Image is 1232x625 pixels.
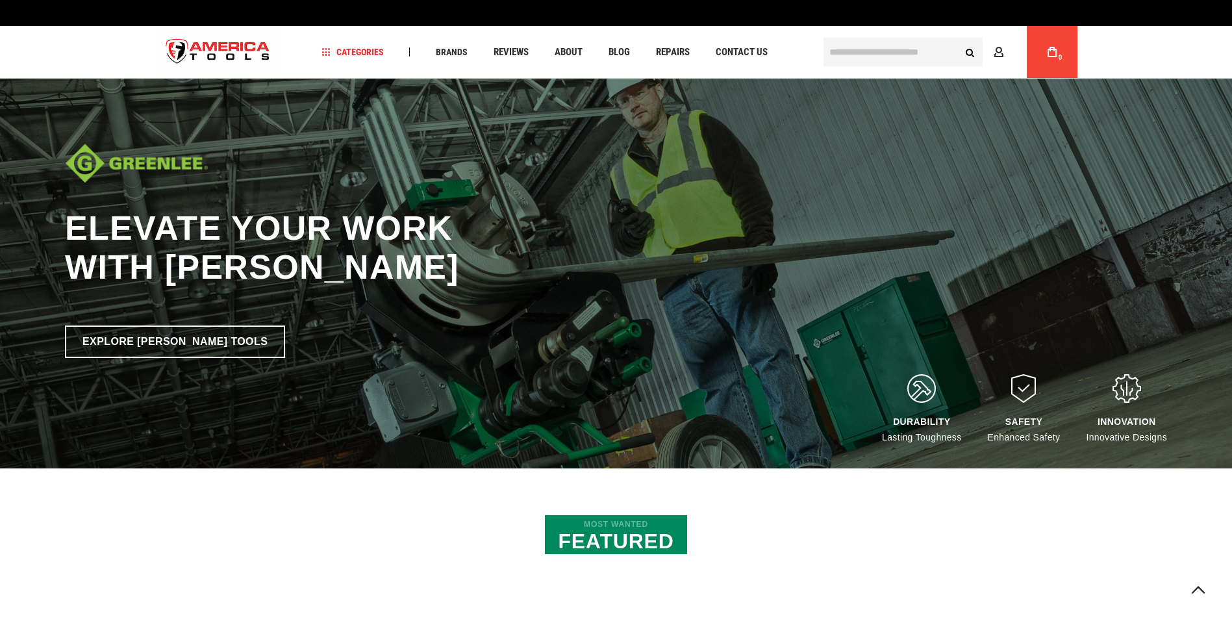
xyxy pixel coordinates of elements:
[988,416,1061,427] div: Safety
[555,47,583,57] span: About
[988,416,1061,442] div: Enhanced Safety
[1086,416,1167,427] div: Innovation
[1040,26,1064,78] a: 0
[488,44,534,61] a: Reviews
[1086,416,1167,442] div: Innovative Designs
[656,47,690,57] span: Repairs
[436,47,468,57] span: Brands
[958,40,983,64] button: Search
[609,47,630,57] span: Blog
[155,28,281,77] img: America Tools
[716,47,768,57] span: Contact Us
[430,44,473,61] a: Brands
[710,44,773,61] a: Contact Us
[65,209,649,287] h1: Elevate Your Work with [PERSON_NAME]
[545,515,686,554] h2: Featured
[155,28,281,77] a: store logo
[882,416,961,427] div: DURABILITY
[558,520,673,529] span: Most Wanted
[65,144,208,183] img: Diablo logo
[321,47,384,57] span: Categories
[1059,54,1062,61] span: 0
[603,44,636,61] a: Blog
[494,47,529,57] span: Reviews
[549,44,588,61] a: About
[650,44,696,61] a: Repairs
[65,325,285,358] a: Explore [PERSON_NAME] Tools
[882,416,961,442] div: Lasting Toughness
[316,44,390,61] a: Categories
